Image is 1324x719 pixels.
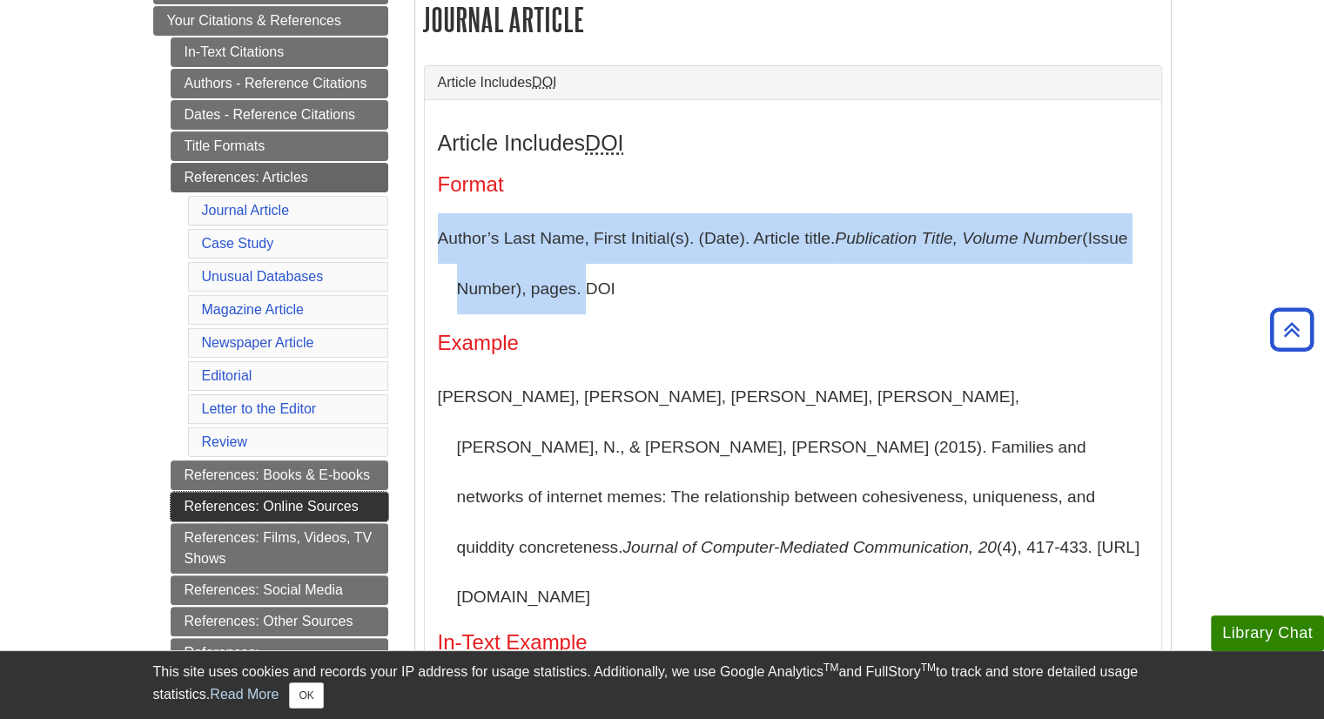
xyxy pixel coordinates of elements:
sup: TM [921,662,936,674]
a: Case Study [202,236,274,251]
a: Unusual Databases [202,269,324,284]
h4: Format [438,173,1148,196]
a: References: Films, Videos, TV Shows [171,523,388,574]
a: Read More [210,687,279,702]
a: References: Other Sources [171,607,388,636]
h3: Article Includes [438,131,1148,156]
a: Review [202,434,247,449]
a: References: Secondary/Indirect Sources [171,638,388,689]
a: Magazine Article [202,302,304,317]
sup: TM [823,662,838,674]
button: Library Chat [1211,615,1324,651]
a: Editorial [202,368,252,383]
span: Your Citations & References [167,13,341,28]
abbr: Digital Object Identifier. This is the string of numbers associated with a particular article. No... [585,131,623,155]
abbr: Digital Object Identifier. This is the string of numbers associated with a particular article. No... [532,75,556,90]
div: This site uses cookies and records your IP address for usage statistics. Additionally, we use Goo... [153,662,1172,709]
p: Author’s Last Name, First Initial(s). (Date). Article title. (Issue Number), pages. DOI [438,213,1148,313]
a: Dates - Reference Citations [171,100,388,130]
a: References: Articles [171,163,388,192]
a: Back to Top [1264,318,1320,341]
a: Newspaper Article [202,335,314,350]
a: In-Text Citations [171,37,388,67]
a: Authors - Reference Citations [171,69,388,98]
a: Title Formats [171,131,388,161]
i: Journal of Computer-Mediated Communication, 20 [622,538,996,556]
a: References: Books & E-books [171,460,388,490]
button: Close [289,682,323,709]
p: [PERSON_NAME], [PERSON_NAME], [PERSON_NAME], [PERSON_NAME], [PERSON_NAME], N., & [PERSON_NAME], [... [438,372,1148,622]
a: References: Social Media [171,575,388,605]
h5: In-Text Example [438,631,1148,654]
a: References: Online Sources [171,492,388,521]
a: Article IncludesDOI [438,75,1148,91]
a: Letter to the Editor [202,401,317,416]
h4: Example [438,332,1148,354]
i: Publication Title, Volume Number [835,229,1082,247]
a: Your Citations & References [153,6,388,36]
a: Journal Article [202,203,290,218]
